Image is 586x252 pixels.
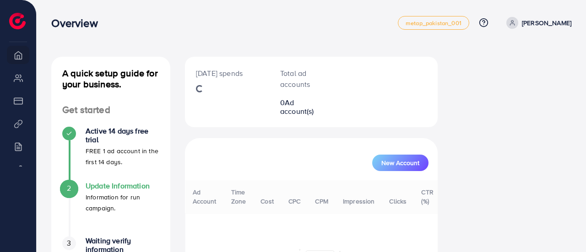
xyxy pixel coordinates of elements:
p: FREE 1 ad account in the first 14 days. [86,145,159,167]
span: metap_pakistan_001 [406,20,461,26]
h4: Update Information [86,182,159,190]
span: 3 [67,238,71,248]
p: Information for run campaign. [86,192,159,214]
li: Active 14 days free trial [51,127,170,182]
span: New Account [381,160,419,166]
p: [PERSON_NAME] [522,17,571,28]
button: New Account [372,155,429,171]
h2: 0 [280,98,321,116]
h4: Active 14 days free trial [86,127,159,144]
p: Total ad accounts [280,68,321,90]
p: [DATE] spends [196,68,258,79]
span: Ad account(s) [280,97,314,116]
a: metap_pakistan_001 [398,16,469,30]
h4: A quick setup guide for your business. [51,68,170,90]
span: 2 [67,183,71,193]
li: Update Information [51,182,170,236]
h4: Get started [51,104,170,116]
h3: Overview [51,16,105,30]
a: [PERSON_NAME] [503,17,571,29]
img: logo [9,13,26,29]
